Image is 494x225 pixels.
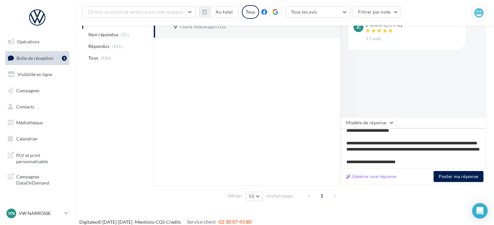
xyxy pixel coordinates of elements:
button: Au total [199,6,238,17]
span: Choisir un point de vente ou un code magasin [88,9,184,15]
a: CGS [156,219,164,225]
a: Calendrier [4,132,71,146]
a: Campagnes DataOnDemand [4,170,71,189]
button: Filtrer par note [353,6,401,17]
span: Médiathèque [16,120,43,125]
button: Générer une réponse [343,173,399,180]
button: Poster ma réponse [433,171,483,182]
span: Répondus [88,43,109,50]
span: Service client [187,219,216,225]
span: (461) [112,44,123,49]
a: Contacts [4,100,71,114]
div: [PERSON_NAME] [366,22,402,27]
span: Campagnes [16,88,39,93]
span: Non répondus [88,31,118,38]
button: Tous les avis [286,6,350,17]
span: VN [8,210,15,217]
a: Boîte de réception1 [4,51,71,65]
span: Boîte de réception [17,55,53,61]
span: Tous [88,55,98,61]
span: © [DATE]-[DATE] - - - [79,219,252,225]
a: Campagnes [4,84,71,97]
p: VW NARROSSE [19,210,62,217]
span: 10 [249,194,254,199]
a: Opérations [4,35,71,49]
a: Visibilité en ligne [4,68,71,81]
a: PLV et print personnalisable [4,148,71,167]
span: (25) [121,32,129,37]
a: Médiathèque [4,116,71,129]
span: Campagnes DataOnDemand [16,172,67,186]
span: Calendrier [16,136,38,141]
span: Jc [356,24,361,30]
span: Tous les avis [291,9,317,15]
button: Choisir un point de vente ou un code magasin [82,6,196,17]
span: 1 [317,191,327,201]
span: 02 30 07 43 80 [219,219,252,225]
span: PLV et print personnalisable [16,151,67,165]
span: Faurie Volkswagen Dax [180,24,226,30]
span: (486) [101,55,112,61]
button: Modèle de réponse [341,117,397,128]
span: résultats/page [266,193,293,199]
button: Au total [210,6,238,17]
div: 1 [62,56,67,61]
div: Open Intercom Messenger [472,203,488,219]
button: 10 [246,192,262,201]
span: Afficher [228,193,242,199]
a: Crédits [166,219,181,225]
a: VN VW NARROSSE [5,207,69,219]
span: 21 août [366,36,381,42]
span: Contacts [16,104,34,109]
span: Visibilité en ligne [17,72,52,77]
a: Digitaleo [79,219,98,225]
div: Tous [242,5,259,19]
a: Mentions [135,219,154,225]
span: Opérations [17,39,39,44]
